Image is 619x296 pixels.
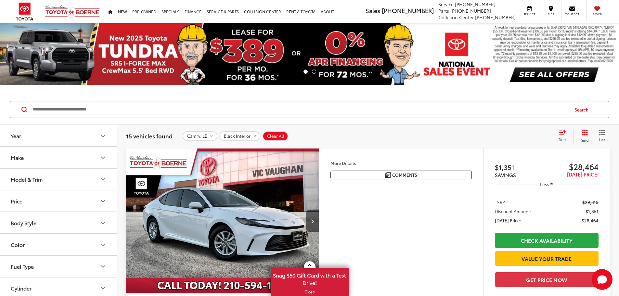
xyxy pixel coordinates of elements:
[0,234,117,255] button: ColorColor
[495,233,599,248] a: Check Availability
[99,263,107,270] div: Fuel Type
[438,7,449,14] span: Parts
[495,162,547,172] span: $1,351
[495,272,599,287] button: Get Price Now
[568,101,598,118] button: Search
[11,133,21,139] div: Year
[271,268,348,288] span: Snag $50 Gift Card with a Test Drive!
[0,125,117,146] button: YearYear
[11,241,25,248] div: Color
[11,198,22,204] div: Price
[544,12,558,16] span: Map
[330,171,472,179] button: Comments
[187,134,207,139] span: Camry: LE
[537,178,557,190] button: Less
[540,181,549,187] span: Less
[475,14,516,20] span: [PHONE_NUMBER]
[559,136,566,142] span: Sort
[547,161,599,171] span: $28,464
[522,12,537,16] span: Service
[0,212,117,233] button: Body StyleBody Style
[126,148,319,293] a: 2025 Toyota Camry LE2025 Toyota Camry LE2025 Toyota Camry LE2025 Toyota Camry LE
[99,197,107,205] div: Price
[382,6,434,15] span: [PHONE_NUMBER]
[495,171,516,178] span: SAVINGS
[565,12,579,16] span: Contact
[438,14,474,20] span: Collision Center
[573,129,594,142] button: Grid View
[99,175,107,183] div: Model & Trim
[599,137,605,142] span: List
[45,5,100,18] img: Vic Vaughan Toyota of Boerne
[11,220,36,226] div: Body Style
[99,154,107,161] div: Make
[450,7,491,14] span: [PHONE_NUMBER]
[438,1,454,7] span: Service
[495,199,506,205] span: TSRP:
[11,263,34,269] div: Fuel Type
[556,129,573,142] button: Select sort value
[495,217,521,224] span: [DATE] Price:
[582,217,599,224] span: $28,464
[99,219,107,227] div: Body Style
[392,172,417,178] span: Comments
[581,137,589,143] span: Grid
[11,176,43,182] div: Model & Trim
[495,208,531,214] span: Discount Amount:
[126,148,319,294] img: 2025 Toyota Camry LE
[267,134,284,139] span: Clear All
[0,147,117,168] button: MakeMake
[99,132,107,140] div: Year
[0,190,117,212] button: PricePrice
[385,172,391,178] img: Comments
[455,1,496,7] span: [PHONE_NUMBER]
[99,284,107,292] div: Cylinder
[11,154,24,161] div: Make
[32,102,568,117] input: Search by Make, Model, or Keyword
[224,134,251,139] span: Black Interior
[306,210,319,232] button: Next image
[0,256,117,277] button: Fuel TypeFuel Type
[330,161,472,165] h4: More Details
[590,12,604,16] span: Saved
[126,132,173,140] span: 15 vehicles found
[99,241,107,249] div: Color
[11,285,32,291] div: Cylinder
[592,269,613,290] button: Toggle Chat Window
[366,6,380,15] span: Sales
[126,148,319,293] div: 2025 Toyota Camry LE 0
[183,131,217,141] button: remove Camry: LE
[584,208,599,214] span: -$1,351
[219,131,261,141] button: remove Black
[0,169,117,190] button: Model & TrimModel & Trim
[495,251,599,266] a: Value Your Trade
[567,171,599,178] span: [DATE] Price:
[594,129,610,142] button: List View
[592,269,613,290] svg: Start Chat
[582,199,599,205] span: $29,815
[263,131,288,141] button: Clear All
